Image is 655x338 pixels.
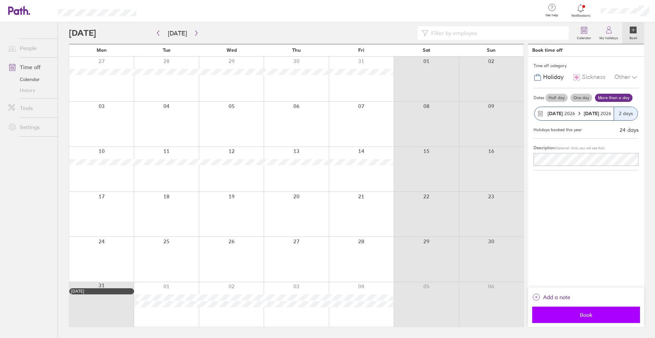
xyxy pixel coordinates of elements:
span: Holiday [543,74,564,81]
a: Calendar [3,74,58,85]
div: Book time off [532,47,563,53]
button: Book [532,307,640,323]
span: (Optional. Only you will see this) [555,146,605,150]
label: One day [570,94,592,102]
span: Sat [423,47,430,53]
div: Holidays booked this year [534,127,582,132]
label: Calendar [573,34,595,40]
span: Thu [292,47,301,53]
label: More than a day [595,94,632,102]
strong: [DATE] [548,110,563,117]
span: Description [534,145,555,150]
div: Time off category [534,61,639,71]
a: Time off [3,60,58,74]
span: Book [537,312,635,318]
button: [DATE] [162,28,192,39]
div: 24 days [620,127,639,133]
span: 2026 [584,111,611,116]
label: Half day [545,94,568,102]
span: Sickness [582,74,606,81]
a: Settings [3,120,58,134]
span: Notifications [570,14,592,18]
a: Calendar [573,22,595,44]
label: My holidays [595,34,622,40]
a: History [3,85,58,96]
a: Notifications [570,3,592,18]
span: Mon [97,47,107,53]
span: Wed [227,47,237,53]
strong: [DATE] [584,110,600,117]
span: 2026 [548,111,575,116]
span: Dates [534,95,544,100]
span: Add a note [543,292,570,303]
button: Add a note [532,292,570,303]
a: My holidays [595,22,622,44]
span: Tue [163,47,171,53]
button: [DATE] 2026[DATE] 20262 days [534,103,639,124]
span: Fri [358,47,364,53]
span: Get help [541,13,563,17]
input: Filter by employee [428,27,565,40]
span: Sun [487,47,496,53]
label: Book [625,34,641,40]
div: Other [614,71,639,84]
div: 2 days [614,107,638,120]
a: Tools [3,101,58,115]
a: People [3,41,58,55]
a: Book [622,22,644,44]
div: [DATE] [71,289,132,294]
